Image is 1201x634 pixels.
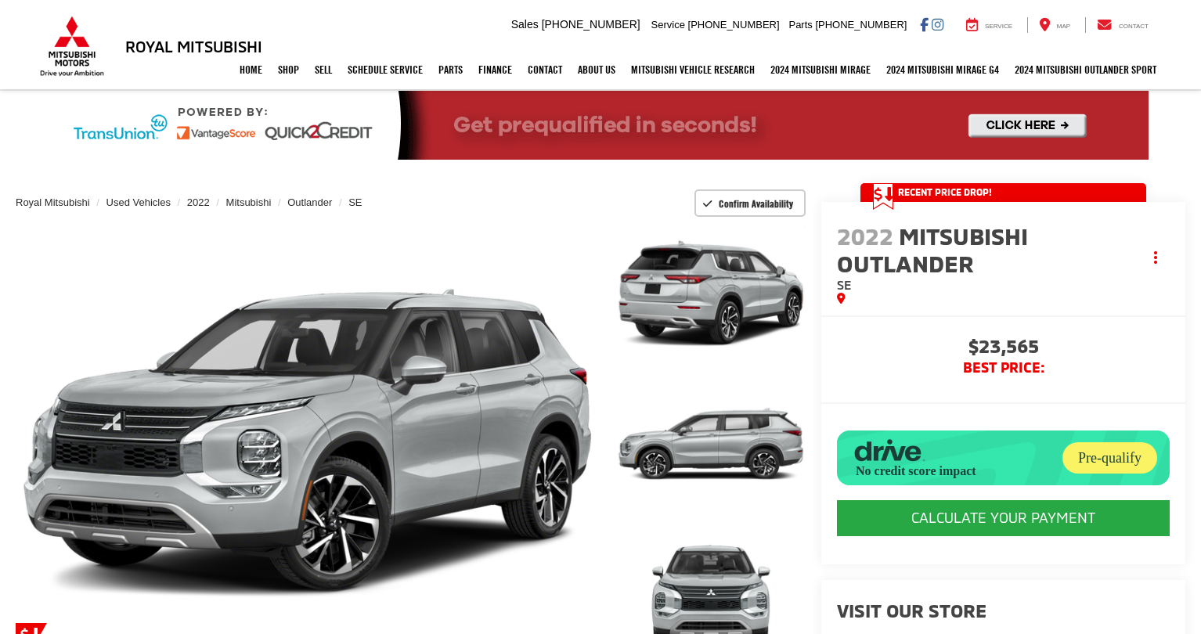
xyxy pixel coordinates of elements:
[1027,17,1082,33] a: Map
[837,600,1170,621] h2: Visit our Store
[651,19,685,31] span: Service
[898,186,992,199] span: Recent Price Drop!
[1057,23,1070,30] span: Map
[1142,244,1170,272] button: Actions
[471,50,520,89] a: Finance
[270,50,307,89] a: Shop
[616,373,806,514] a: Expand Photo 2
[954,17,1024,33] a: Service
[226,196,272,208] a: Mitsubishi
[570,50,623,89] a: About Us
[694,189,806,217] button: Confirm Availability
[837,337,1170,360] span: $23,565
[307,50,340,89] a: Sell
[932,18,943,31] a: Instagram: Click to visit our Instagram page
[719,197,793,210] span: Confirm Availability
[860,183,1146,202] a: Get Price Drop Alert Recent Price Drop!
[511,18,539,31] span: Sales
[287,196,332,208] a: Outlander
[837,500,1170,536] : CALCULATE YOUR PAYMENT
[125,38,262,55] h3: Royal Mitsubishi
[520,50,570,89] a: Contact
[837,277,852,292] span: SE
[1154,251,1157,264] span: dropdown dots
[623,50,763,89] a: Mitsubishi Vehicle Research
[920,18,929,31] a: Facebook: Click to visit our Facebook page
[763,50,878,89] a: 2024 Mitsubishi Mirage
[615,371,808,516] img: 2022 Mitsubishi Outlander SE
[815,19,907,31] span: [PHONE_NUMBER]
[1085,17,1160,33] a: Contact
[187,196,210,208] a: 2022
[616,222,806,364] a: Expand Photo 1
[688,19,780,31] span: [PHONE_NUMBER]
[16,196,90,208] a: Royal Mitsubishi
[878,50,1007,89] a: 2024 Mitsubishi Mirage G4
[232,50,270,89] a: Home
[542,18,640,31] span: [PHONE_NUMBER]
[340,50,431,89] a: Schedule Service: Opens in a new tab
[37,16,107,77] img: Mitsubishi
[788,19,812,31] span: Parts
[985,23,1012,30] span: Service
[348,196,362,208] a: SE
[1007,50,1164,89] a: 2024 Mitsubishi Outlander SPORT
[52,91,1149,160] img: Quick2Credit
[106,196,171,208] a: Used Vehicles
[837,222,893,250] span: 2022
[837,222,1028,277] span: Mitsubishi Outlander
[431,50,471,89] a: Parts: Opens in a new tab
[873,183,893,210] span: Get Price Drop Alert
[837,360,1170,376] span: BEST PRICE:
[1119,23,1149,30] span: Contact
[615,221,808,366] img: 2022 Mitsubishi Outlander SE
